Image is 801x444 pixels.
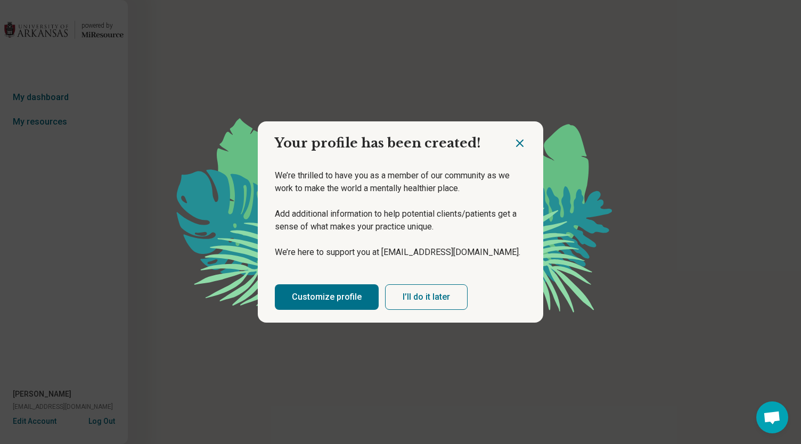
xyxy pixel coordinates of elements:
a: Customize profile [275,284,379,310]
p: Add additional information to help potential clients/patients get a sense of what makes your prac... [275,208,526,233]
h2: Your profile has been created! [258,121,513,157]
p: We’re thrilled to have you as a member of our community as we work to make the world a mentally h... [275,169,526,195]
button: I’ll do it later [385,284,468,310]
p: We’re here to support you at [EMAIL_ADDRESS][DOMAIN_NAME]. [275,246,526,259]
button: Close dialog [513,137,526,150]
